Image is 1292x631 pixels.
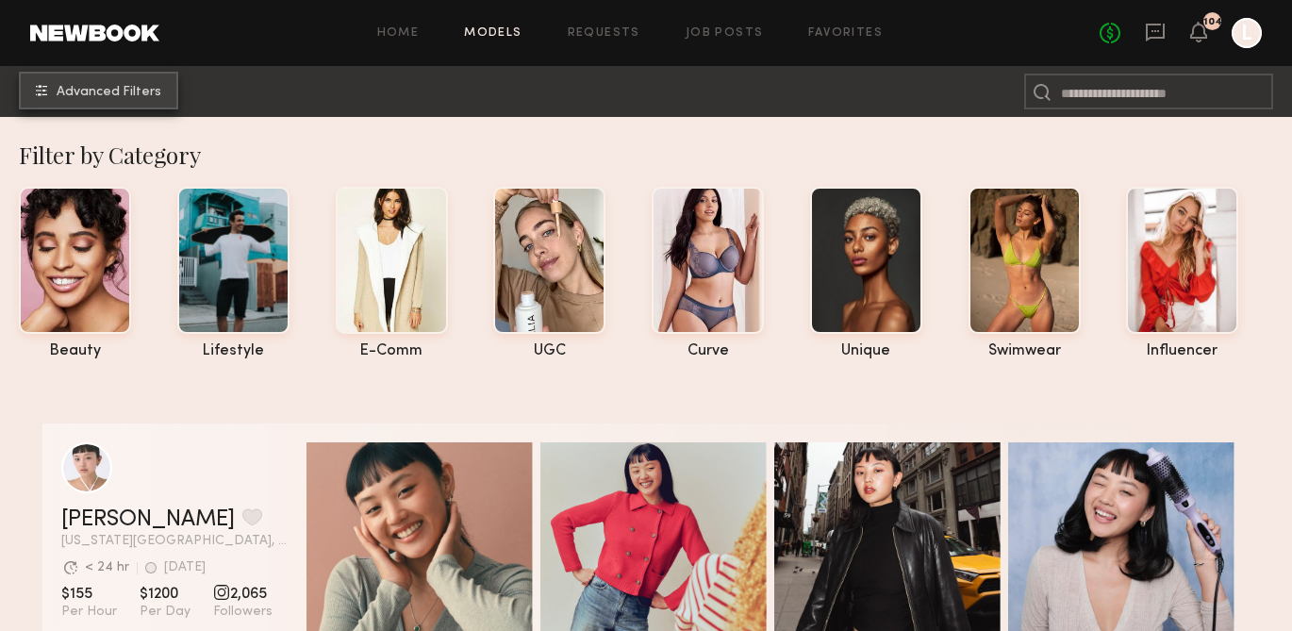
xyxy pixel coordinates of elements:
a: [PERSON_NAME] [61,508,235,531]
div: swimwear [969,343,1081,359]
span: Followers [213,604,273,621]
span: Advanced Filters [57,86,161,99]
div: lifestyle [177,343,290,359]
div: UGC [493,343,605,359]
div: beauty [19,343,131,359]
a: Favorites [808,27,883,40]
a: L [1232,18,1262,48]
div: Filter by Category [19,140,1292,170]
span: [US_STATE][GEOGRAPHIC_DATA], [GEOGRAPHIC_DATA] [61,535,288,548]
a: Models [464,27,522,40]
div: unique [810,343,922,359]
a: Requests [568,27,640,40]
span: Per Day [140,604,190,621]
span: Per Hour [61,604,117,621]
a: Home [377,27,420,40]
div: < 24 hr [85,561,129,574]
a: Job Posts [686,27,764,40]
div: influencer [1126,343,1238,359]
span: $1200 [140,585,190,604]
button: Advanced Filters [19,72,178,109]
div: 104 [1203,17,1222,27]
span: 2,065 [213,585,273,604]
div: [DATE] [164,561,206,574]
div: e-comm [336,343,448,359]
span: $155 [61,585,117,604]
div: curve [652,343,764,359]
